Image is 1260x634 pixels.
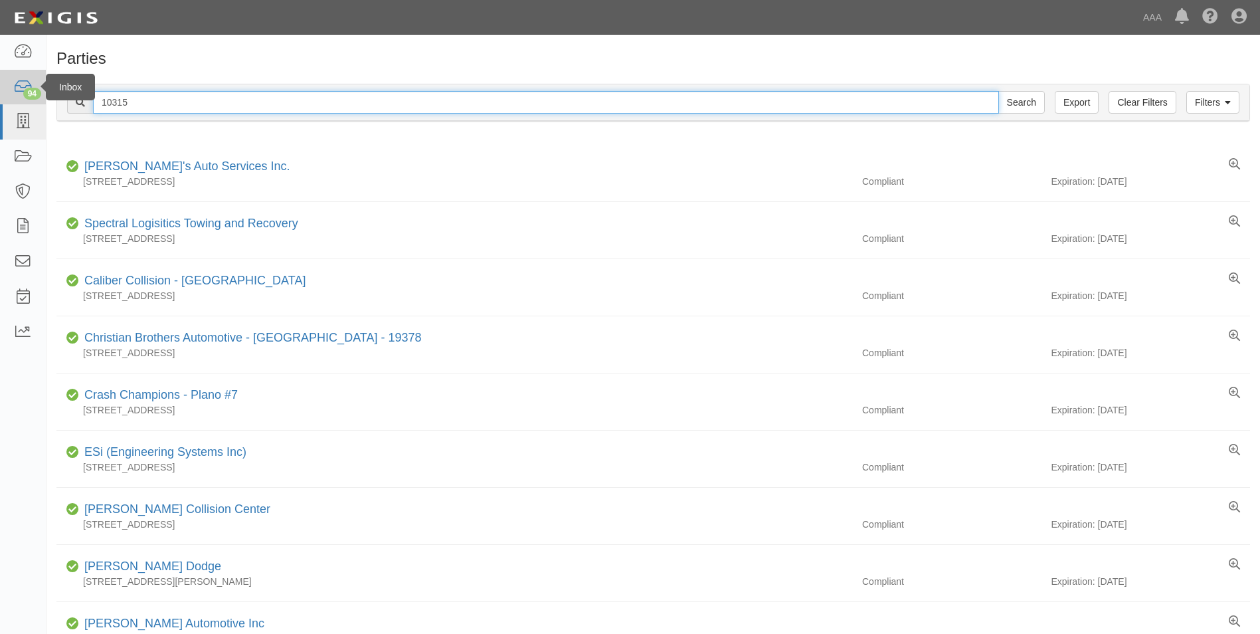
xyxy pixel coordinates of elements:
[84,274,306,287] a: Caliber Collision - [GEOGRAPHIC_DATA]
[56,50,1250,67] h1: Parties
[852,461,1051,474] div: Compliant
[23,88,41,100] div: 94
[852,575,1051,588] div: Compliant
[79,158,290,175] div: Lenny's Auto Services Inc.
[66,619,79,629] i: Compliant
[852,289,1051,302] div: Compliant
[852,346,1051,360] div: Compliant
[998,91,1045,114] input: Search
[46,74,95,100] div: Inbox
[852,232,1051,245] div: Compliant
[56,518,852,531] div: [STREET_ADDRESS]
[79,215,298,233] div: Spectral Logisitics Towing and Recovery
[1229,272,1240,286] a: View results summary
[79,615,264,633] div: Hillman Automotive Inc
[1109,91,1176,114] a: Clear Filters
[79,387,238,404] div: Crash Champions - Plano #7
[79,501,270,518] div: Fred Haas Collision Center
[1229,615,1240,629] a: View results summary
[66,334,79,343] i: Compliant
[79,558,221,576] div: Helfman Dodge
[1136,4,1168,31] a: AAA
[79,444,246,461] div: ESi (Engineering Systems Inc)
[1051,346,1249,360] div: Expiration: [DATE]
[1229,444,1240,457] a: View results summary
[852,403,1051,417] div: Compliant
[56,175,852,188] div: [STREET_ADDRESS]
[84,445,246,459] a: ESi (Engineering Systems Inc)
[1051,175,1249,188] div: Expiration: [DATE]
[84,502,270,516] a: [PERSON_NAME] Collision Center
[56,461,852,474] div: [STREET_ADDRESS]
[1051,461,1249,474] div: Expiration: [DATE]
[84,560,221,573] a: [PERSON_NAME] Dodge
[1186,91,1239,114] a: Filters
[66,162,79,171] i: Compliant
[1051,403,1249,417] div: Expiration: [DATE]
[56,232,852,245] div: [STREET_ADDRESS]
[66,448,79,457] i: Compliant
[1051,575,1249,588] div: Expiration: [DATE]
[66,391,79,400] i: Compliant
[56,403,852,417] div: [STREET_ADDRESS]
[852,175,1051,188] div: Compliant
[84,388,238,401] a: Crash Champions - Plano #7
[84,617,264,630] a: [PERSON_NAME] Automotive Inc
[1229,501,1240,514] a: View results summary
[852,518,1051,531] div: Compliant
[56,575,852,588] div: [STREET_ADDRESS][PERSON_NAME]
[1229,215,1240,229] a: View results summary
[1229,158,1240,171] a: View results summary
[66,276,79,286] i: Compliant
[84,331,422,344] a: Christian Brothers Automotive - [GEOGRAPHIC_DATA] - 19378
[79,272,306,290] div: Caliber Collision - Arlington
[66,505,79,514] i: Compliant
[10,6,102,30] img: logo-5460c22ac91f19d4615b14bd174203de0afe785f0fc80cf4dbbc73dc1793850b.png
[1229,387,1240,400] a: View results summary
[93,91,999,114] input: Search
[66,562,79,572] i: Compliant
[56,346,852,360] div: [STREET_ADDRESS]
[1229,558,1240,572] a: View results summary
[79,330,422,347] div: Christian Brothers Automotive - Fairfield - 19378
[1202,9,1218,25] i: Help Center - Complianz
[84,159,290,173] a: [PERSON_NAME]'s Auto Services Inc.
[1051,289,1249,302] div: Expiration: [DATE]
[1055,91,1099,114] a: Export
[1229,330,1240,343] a: View results summary
[66,219,79,229] i: Compliant
[56,289,852,302] div: [STREET_ADDRESS]
[1051,518,1249,531] div: Expiration: [DATE]
[84,217,298,230] a: Spectral Logisitics Towing and Recovery
[1051,232,1249,245] div: Expiration: [DATE]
